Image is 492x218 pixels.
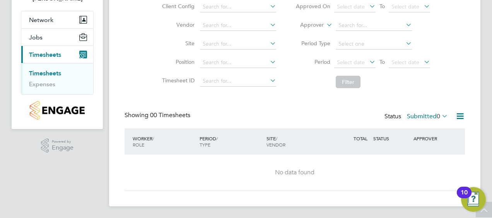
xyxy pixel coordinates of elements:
[377,57,387,67] span: To
[266,141,285,148] span: VENDOR
[391,59,419,66] span: Select date
[200,76,276,87] input: Search for...
[391,3,419,10] span: Select date
[29,51,61,58] span: Timesheets
[216,135,218,141] span: /
[198,131,265,152] div: PERIOD
[200,57,276,68] input: Search for...
[289,21,324,29] label: Approver
[437,112,440,120] span: 0
[336,39,412,49] input: Select one
[412,131,452,145] div: APPROVER
[21,63,93,94] div: Timesheets
[384,111,449,122] div: Status
[336,20,412,31] input: Search for...
[160,21,195,28] label: Vendor
[200,20,276,31] input: Search for...
[265,131,331,152] div: SITE
[30,101,84,120] img: countryside-properties-logo-retina.png
[461,187,486,212] button: Open Resource Center, 10 new notifications
[407,112,448,120] label: Submitted
[200,2,276,12] input: Search for...
[296,3,330,10] label: Approved On
[160,58,195,65] label: Position
[21,11,93,28] button: Network
[276,135,277,141] span: /
[52,138,73,145] span: Powered by
[52,145,73,151] span: Engage
[200,141,210,148] span: TYPE
[150,111,190,119] span: 00 Timesheets
[160,40,195,47] label: Site
[377,1,387,11] span: To
[354,135,367,141] span: TOTAL
[461,192,468,203] div: 10
[132,169,457,177] div: No data found
[21,29,93,46] button: Jobs
[371,131,412,145] div: STATUS
[21,101,94,120] a: Go to home page
[133,141,144,148] span: ROLE
[29,16,53,24] span: Network
[296,58,330,65] label: Period
[337,59,365,66] span: Select date
[337,3,365,10] span: Select date
[125,111,192,119] div: Showing
[41,138,74,153] a: Powered byEngage
[29,34,43,41] span: Jobs
[200,39,276,49] input: Search for...
[152,135,154,141] span: /
[131,131,198,152] div: WORKER
[160,77,195,84] label: Timesheet ID
[29,80,55,88] a: Expenses
[296,40,330,47] label: Period Type
[29,70,61,77] a: Timesheets
[336,76,360,88] button: Filter
[21,46,93,63] button: Timesheets
[160,3,195,10] label: Client Config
